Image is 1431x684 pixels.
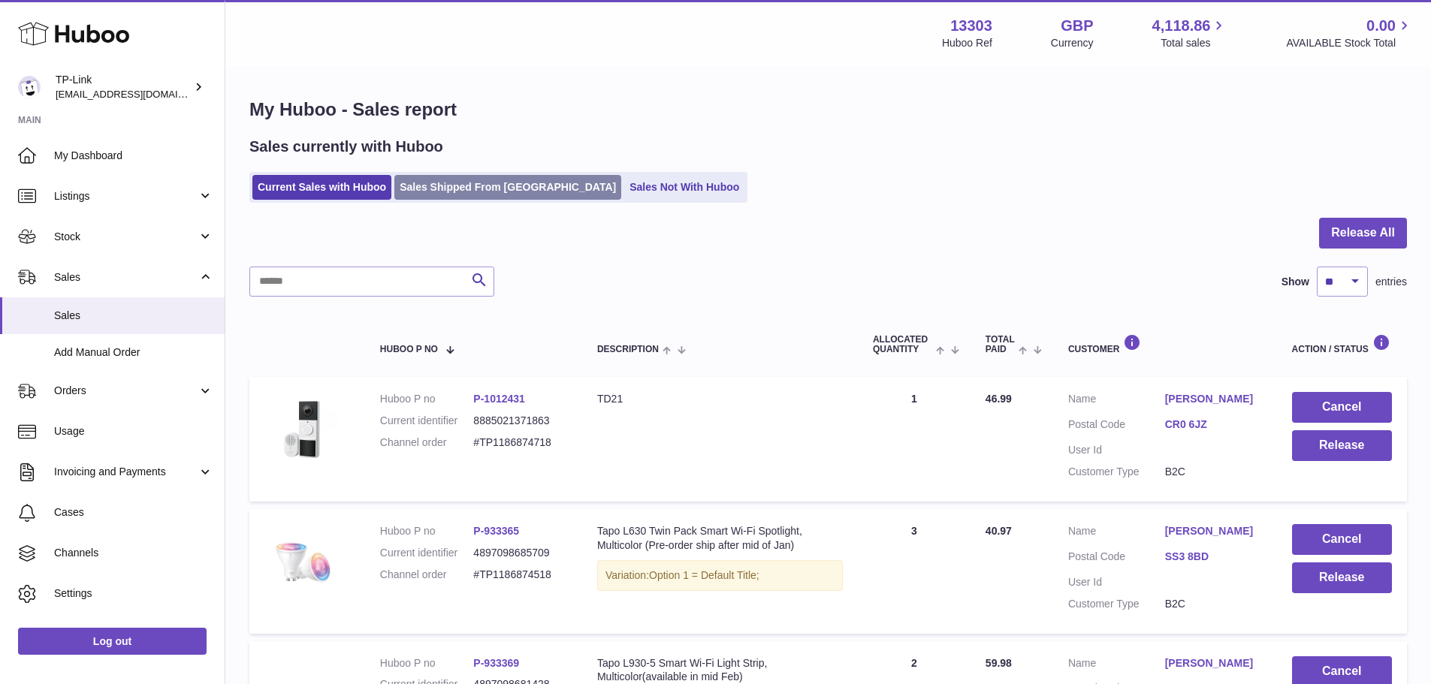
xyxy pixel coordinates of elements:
span: Settings [54,586,213,601]
a: Sales Shipped From [GEOGRAPHIC_DATA] [394,175,621,200]
dt: Postal Code [1068,417,1165,435]
button: Cancel [1292,524,1392,555]
span: 4,118.86 [1152,16,1211,36]
a: [PERSON_NAME] [1165,524,1262,538]
dt: Huboo P no [380,392,474,406]
a: [PERSON_NAME] [1165,392,1262,406]
div: Tapo L630 Twin Pack Smart Wi-Fi Spotlight, Multicolor (Pre-order ship after mid of Jan) [597,524,843,553]
dt: Channel order [380,568,474,582]
dt: Customer Type [1068,465,1165,479]
div: TD21 [597,392,843,406]
span: Add Manual Order [54,345,213,360]
span: Option 1 = Default Title; [649,569,759,581]
dd: B2C [1165,465,1262,479]
dd: 8885021371863 [473,414,567,428]
a: 4,118.86 Total sales [1152,16,1228,50]
dd: 4897098685709 [473,546,567,560]
a: Sales Not With Huboo [624,175,744,200]
a: Current Sales with Huboo [252,175,391,200]
a: P-1012431 [473,393,525,405]
dt: Customer Type [1068,597,1165,611]
h2: Sales currently with Huboo [249,137,443,157]
div: Currency [1051,36,1094,50]
a: CR0 6JZ [1165,417,1262,432]
img: internalAdmin-13303@internal.huboo.com [18,76,41,98]
img: 1727277818.jpg [264,392,340,467]
dt: Current identifier [380,546,474,560]
span: entries [1375,275,1407,289]
dt: Name [1068,656,1165,674]
a: SS3 8BD [1165,550,1262,564]
a: P-933369 [473,657,519,669]
td: 1 [858,377,971,502]
span: Sales [54,270,198,285]
span: Sales [54,309,213,323]
span: [EMAIL_ADDRESS][DOMAIN_NAME] [56,88,221,100]
div: Customer [1068,334,1262,354]
dt: User Id [1068,443,1165,457]
strong: GBP [1061,16,1093,36]
div: Variation: [597,560,843,591]
span: 46.99 [986,393,1012,405]
img: Tapo_L630_3000X3000_02_large_20220816013850p.jpg [264,524,340,599]
td: 3 [858,509,971,634]
dt: Current identifier [380,414,474,428]
button: Release [1292,430,1392,461]
span: Description [597,345,659,354]
span: Total sales [1161,36,1227,50]
span: AVAILABLE Stock Total [1286,36,1413,50]
dt: User Id [1068,575,1165,589]
a: P-933365 [473,525,519,537]
span: Listings [54,189,198,203]
a: Log out [18,628,207,655]
span: ALLOCATED Quantity [873,335,932,354]
span: Total paid [986,335,1015,354]
span: Invoicing and Payments [54,465,198,479]
button: Cancel [1292,392,1392,423]
span: Channels [54,546,213,560]
span: 40.97 [986,525,1012,537]
div: Action / Status [1292,334,1392,354]
dt: Postal Code [1068,550,1165,568]
button: Release All [1319,218,1407,249]
span: My Dashboard [54,149,213,163]
div: TP-Link [56,73,191,101]
div: Huboo Ref [942,36,992,50]
dt: Name [1068,524,1165,542]
dt: Huboo P no [380,656,474,670]
span: Huboo P no [380,345,438,354]
dd: #TP1186874518 [473,568,567,582]
a: [PERSON_NAME] [1165,656,1262,670]
label: Show [1282,275,1309,289]
strong: 13303 [950,16,992,36]
dt: Name [1068,392,1165,410]
dt: Huboo P no [380,524,474,538]
dt: Channel order [380,435,474,450]
span: 59.98 [986,657,1012,669]
span: Orders [54,384,198,398]
dd: B2C [1165,597,1262,611]
dd: #TP1186874718 [473,435,567,450]
span: Usage [54,424,213,438]
span: 0.00 [1366,16,1396,36]
span: Cases [54,505,213,520]
h1: My Huboo - Sales report [249,98,1407,122]
button: Release [1292,562,1392,593]
span: Stock [54,230,198,244]
a: 0.00 AVAILABLE Stock Total [1286,16,1413,50]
